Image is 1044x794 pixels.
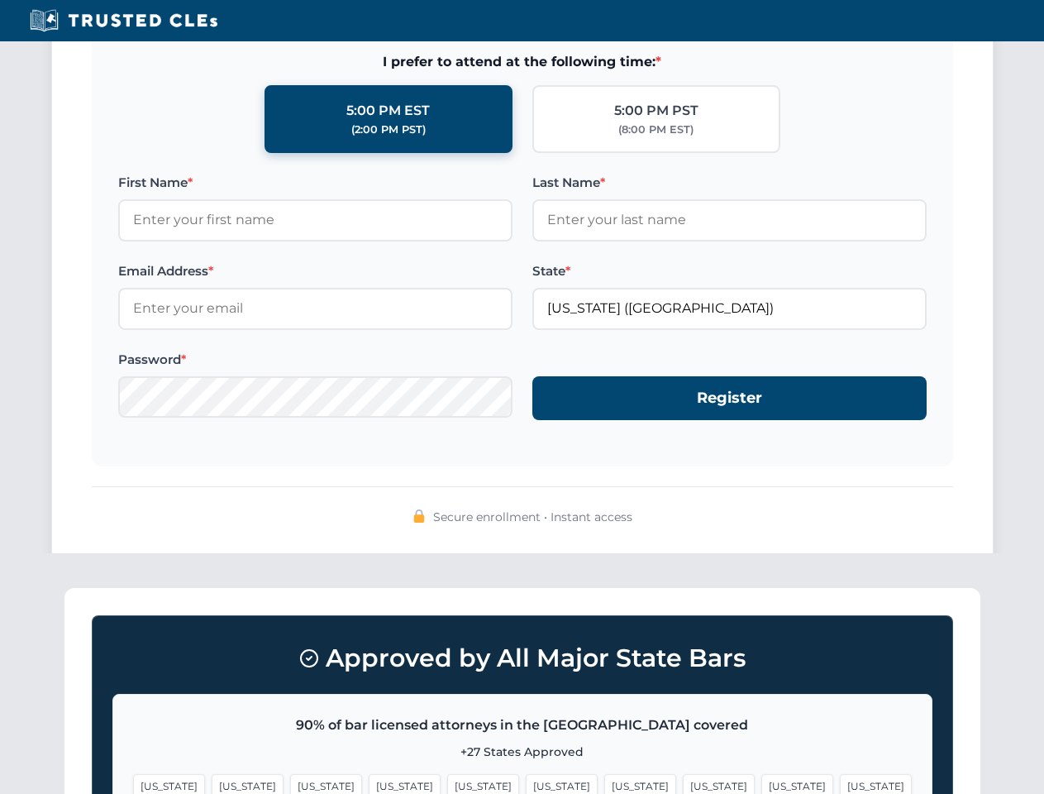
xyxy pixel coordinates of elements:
[412,509,426,523] img: 🔒
[133,743,912,761] p: +27 States Approved
[532,199,927,241] input: Enter your last name
[118,199,512,241] input: Enter your first name
[118,261,512,281] label: Email Address
[532,173,927,193] label: Last Name
[346,100,430,122] div: 5:00 PM EST
[118,173,512,193] label: First Name
[118,288,512,329] input: Enter your email
[25,8,222,33] img: Trusted CLEs
[614,100,698,122] div: 5:00 PM PST
[433,508,632,526] span: Secure enrollment • Instant access
[532,288,927,329] input: Florida (FL)
[351,122,426,138] div: (2:00 PM PST)
[118,51,927,73] span: I prefer to attend at the following time:
[618,122,694,138] div: (8:00 PM EST)
[133,715,912,736] p: 90% of bar licensed attorneys in the [GEOGRAPHIC_DATA] covered
[532,261,927,281] label: State
[118,350,512,370] label: Password
[532,376,927,420] button: Register
[112,636,932,681] h3: Approved by All Major State Bars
